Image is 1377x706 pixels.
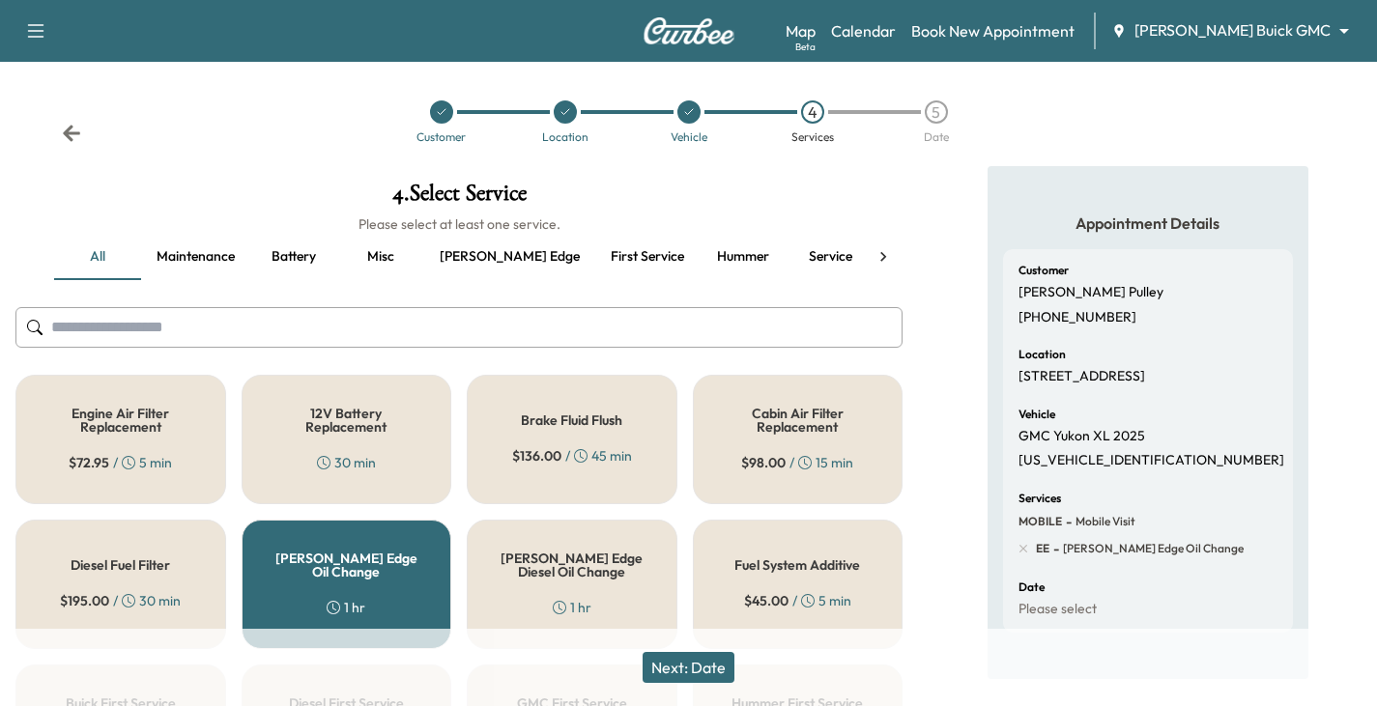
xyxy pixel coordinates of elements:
[60,591,181,610] div: / 30 min
[512,446,632,466] div: / 45 min
[1036,541,1049,556] span: EE
[141,234,250,280] button: Maintenance
[643,652,734,683] button: Next: Date
[71,558,170,572] h5: Diesel Fuel Filter
[911,19,1075,42] a: Book New Appointment
[250,234,337,280] button: Battery
[512,446,561,466] span: $ 136.00
[1134,19,1331,42] span: [PERSON_NAME] Buick GMC
[925,100,948,124] div: 5
[1018,601,1097,618] p: Please select
[337,234,424,280] button: Misc
[15,182,903,214] h1: 4 . Select Service
[1059,541,1244,556] span: Ewing Edge Oil Change
[1018,581,1045,593] h6: Date
[1018,493,1061,504] h6: Services
[791,131,834,143] div: Services
[643,17,735,44] img: Curbee Logo
[60,591,109,610] span: $ 195.00
[924,131,949,143] div: Date
[741,453,786,472] span: $ 98.00
[499,551,645,579] h5: [PERSON_NAME] Edge Diesel Oil Change
[741,453,853,472] div: / 15 min
[595,234,700,280] button: First service
[521,413,622,427] h5: Brake Fluid Flush
[416,131,466,143] div: Customer
[700,234,787,280] button: Hummer
[1018,428,1145,445] p: GMC Yukon XL 2025
[424,234,595,280] button: [PERSON_NAME] edge
[54,234,141,280] button: all
[744,591,789,610] span: $ 45.00
[1018,409,1055,420] h6: Vehicle
[69,453,172,472] div: / 5 min
[1003,212,1293,234] h5: Appointment Details
[327,598,365,617] div: 1 hr
[69,453,109,472] span: $ 72.95
[553,598,591,617] div: 1 hr
[831,19,896,42] a: Calendar
[1018,349,1066,360] h6: Location
[542,131,588,143] div: Location
[1018,514,1062,529] span: MOBILE
[273,551,420,579] h5: [PERSON_NAME] Edge Oil Change
[1018,368,1145,385] p: [STREET_ADDRESS]
[786,19,816,42] a: MapBeta
[1018,284,1163,301] p: [PERSON_NAME] Pulley
[1072,514,1135,529] span: Mobile Visit
[54,234,864,280] div: basic tabs example
[1062,512,1072,531] span: -
[273,407,420,434] h5: 12V Battery Replacement
[725,407,872,434] h5: Cabin Air Filter Replacement
[801,100,824,124] div: 4
[1018,265,1069,276] h6: Customer
[317,453,376,472] div: 30 min
[1018,452,1284,469] p: [US_VEHICLE_IDENTIFICATION_NUMBER]
[1049,539,1059,558] span: -
[15,214,903,234] h6: Please select at least one service.
[62,124,81,143] div: Back
[787,234,874,280] button: Service
[671,131,707,143] div: Vehicle
[47,407,194,434] h5: Engine Air Filter Replacement
[734,558,860,572] h5: Fuel System Additive
[744,591,851,610] div: / 5 min
[795,40,816,54] div: Beta
[1018,309,1136,326] p: [PHONE_NUMBER]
